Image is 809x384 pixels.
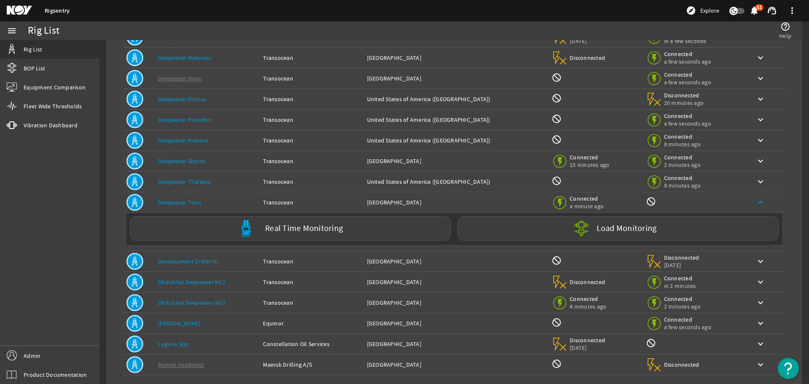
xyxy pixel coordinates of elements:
[24,45,42,54] span: Rig List
[664,254,700,261] span: Disconnected
[263,257,360,266] div: Transocean
[755,339,766,349] mat-icon: keyboard_arrow_down
[454,216,782,241] a: Load Monitoring
[782,0,802,21] button: more_vert
[755,115,766,125] mat-icon: keyboard_arrow_down
[24,64,45,73] span: BOP List
[263,74,360,83] div: Transocean
[158,178,211,185] a: Deepwater Thalassa
[570,37,605,45] span: [DATE]
[158,75,202,82] a: Deepwater Orion
[664,161,701,169] span: 2 minutes ago
[367,360,545,369] div: [GEOGRAPHIC_DATA]
[664,303,701,310] span: 2 minutes ago
[552,255,562,266] mat-icon: BOP Monitoring not available for this rig
[664,133,701,140] span: Connected
[367,340,545,348] div: [GEOGRAPHIC_DATA]
[570,54,605,62] span: Disconnected
[24,371,87,379] span: Product Documentation
[263,136,360,145] div: Transocean
[158,157,205,165] a: Deepwater Skyros
[367,198,545,207] div: [GEOGRAPHIC_DATA]
[646,196,656,207] mat-icon: Rig Monitoring not available for this rig
[664,50,711,58] span: Connected
[597,224,657,233] label: Load Monitoring
[28,27,59,35] div: Rig List
[749,5,759,16] mat-icon: notifications
[664,323,711,331] span: a few seconds ago
[367,157,545,165] div: [GEOGRAPHIC_DATA]
[367,298,545,307] div: [GEOGRAPHIC_DATA]
[700,6,719,15] span: Explore
[552,359,562,369] mat-icon: BOP Monitoring not available for this rig
[158,95,206,103] a: Deepwater Pontus
[664,361,700,368] span: Disconnected
[263,54,360,62] div: Transocean
[683,4,723,17] button: Explore
[552,176,562,186] mat-icon: BOP Monitoring not available for this rig
[570,295,606,303] span: Connected
[552,134,562,145] mat-icon: BOP Monitoring not available for this rig
[664,78,711,86] span: a few seconds ago
[664,58,711,65] span: a few seconds ago
[263,360,360,369] div: Maersk Drilling A/S
[570,161,610,169] span: 15 minutes ago
[367,136,545,145] div: United States of America ([GEOGRAPHIC_DATA])
[570,336,605,344] span: Disconnected
[755,256,766,266] mat-icon: keyboard_arrow_down
[664,71,711,78] span: Connected
[367,54,545,62] div: [GEOGRAPHIC_DATA]
[158,340,189,348] a: Laguna Star
[7,120,17,130] mat-icon: vibration
[570,344,605,352] span: [DATE]
[664,282,700,290] span: in 2 minutes
[238,220,254,237] img: Bluepod.svg
[767,5,777,16] mat-icon: support_agent
[158,299,225,306] a: Dhirubhai Deepwater KG2
[750,6,758,15] button: 51
[158,116,212,124] a: Deepwater Poseidon
[570,202,605,210] span: a minute ago
[664,99,704,107] span: 20 minutes ago
[755,197,766,207] mat-icon: keyboard_arrow_up
[158,320,200,327] a: [PERSON_NAME]
[367,74,545,83] div: [GEOGRAPHIC_DATA]
[570,278,605,286] span: Disconnected
[570,195,605,202] span: Connected
[126,216,454,241] a: Real Time Monitoring
[755,73,766,83] mat-icon: keyboard_arrow_down
[779,32,791,40] span: Help
[664,274,700,282] span: Connected
[263,115,360,124] div: Transocean
[755,277,766,287] mat-icon: keyboard_arrow_down
[755,53,766,63] mat-icon: keyboard_arrow_down
[570,153,610,161] span: Connected
[664,174,701,182] span: Connected
[755,94,766,104] mat-icon: keyboard_arrow_down
[367,177,545,186] div: United States of America ([GEOGRAPHIC_DATA])
[552,93,562,103] mat-icon: BOP Monitoring not available for this rig
[755,177,766,187] mat-icon: keyboard_arrow_down
[367,257,545,266] div: [GEOGRAPHIC_DATA]
[664,112,711,120] span: Connected
[755,318,766,328] mat-icon: keyboard_arrow_down
[265,224,343,233] label: Real Time Monitoring
[570,303,606,310] span: 4 minutes ago
[755,298,766,308] mat-icon: keyboard_arrow_down
[263,319,360,328] div: Equinor
[263,278,360,286] div: Transocean
[686,5,696,16] mat-icon: explore
[552,317,562,328] mat-icon: BOP Monitoring not available for this rig
[664,261,700,269] span: [DATE]
[367,115,545,124] div: United States of America ([GEOGRAPHIC_DATA])
[45,7,70,15] a: Rigsentry
[664,120,711,127] span: a few seconds ago
[664,37,707,45] span: in a few seconds
[158,137,208,144] a: Deepwater Proteus
[755,156,766,166] mat-icon: keyboard_arrow_down
[263,177,360,186] div: Transocean
[24,83,86,91] span: Equipment Comparison
[263,95,360,103] div: Transocean
[664,295,701,303] span: Connected
[158,199,201,206] a: Deepwater Titan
